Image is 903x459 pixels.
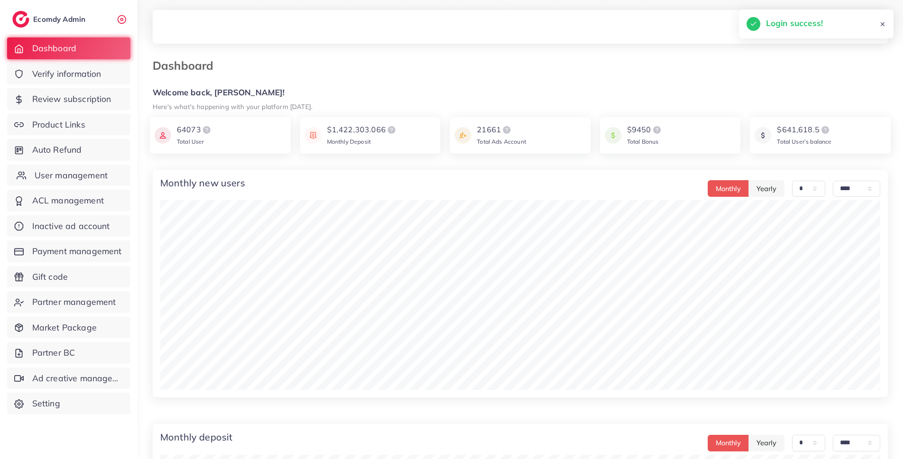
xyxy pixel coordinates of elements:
[327,138,371,145] span: Monthly Deposit
[153,59,221,73] h3: Dashboard
[7,63,130,85] a: Verify information
[32,321,97,334] span: Market Package
[477,124,526,136] div: 21661
[7,139,130,161] a: Auto Refund
[708,180,749,197] button: Monthly
[820,124,831,136] img: logo
[777,138,831,145] span: Total User’s balance
[32,220,110,232] span: Inactive ad account
[766,17,823,29] h5: Login success!
[755,124,771,147] img: icon payment
[153,88,888,98] h5: Welcome back, [PERSON_NAME]!
[32,347,75,359] span: Partner BC
[327,124,397,136] div: $1,422,303.066
[7,215,130,237] a: Inactive ad account
[32,68,101,80] span: Verify information
[455,124,471,147] img: icon payment
[153,102,312,110] small: Here's what's happening with your platform [DATE].
[7,367,130,389] a: Ad creative management
[12,11,29,28] img: logo
[7,393,130,414] a: Setting
[32,144,82,156] span: Auto Refund
[386,124,397,136] img: logo
[32,372,123,385] span: Ad creative management
[32,397,60,410] span: Setting
[477,138,526,145] span: Total Ads Account
[7,266,130,288] a: Gift code
[32,93,111,105] span: Review subscription
[155,124,171,147] img: icon payment
[777,124,831,136] div: $641,618.5
[32,296,116,308] span: Partner management
[177,124,212,136] div: 64073
[605,124,621,147] img: icon payment
[32,271,68,283] span: Gift code
[32,119,85,131] span: Product Links
[748,435,784,451] button: Yearly
[160,431,232,443] h4: Monthly deposit
[7,37,130,59] a: Dashboard
[32,194,104,207] span: ACL management
[12,11,88,28] a: logoEcomdy Admin
[35,169,108,182] span: User management
[201,124,212,136] img: logo
[501,124,512,136] img: logo
[748,180,784,197] button: Yearly
[7,342,130,364] a: Partner BC
[7,291,130,313] a: Partner management
[177,138,204,145] span: Total User
[7,114,130,136] a: Product Links
[7,317,130,339] a: Market Package
[627,124,663,136] div: $9450
[32,245,122,257] span: Payment management
[305,124,321,147] img: icon payment
[33,15,88,24] h2: Ecomdy Admin
[32,42,76,55] span: Dashboard
[7,240,130,262] a: Payment management
[7,190,130,211] a: ACL management
[627,138,659,145] span: Total Bonus
[7,165,130,186] a: User management
[160,177,245,189] h4: Monthly new users
[651,124,663,136] img: logo
[708,435,749,451] button: Monthly
[7,88,130,110] a: Review subscription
